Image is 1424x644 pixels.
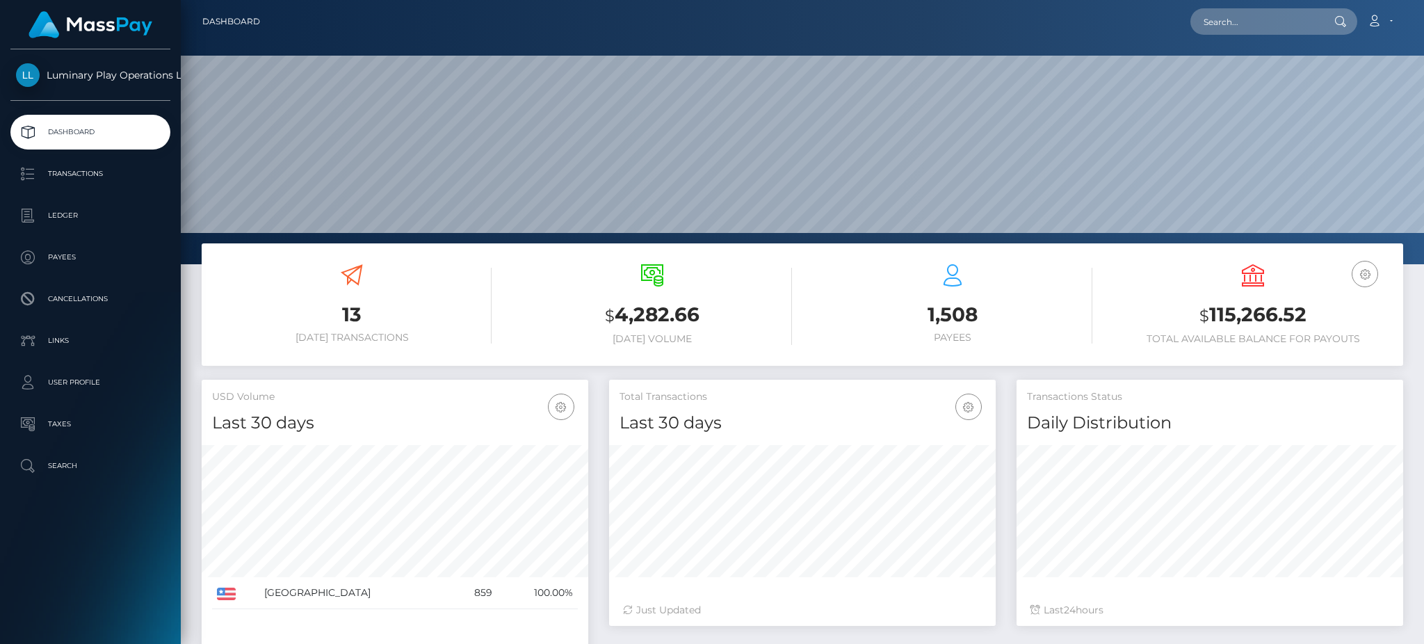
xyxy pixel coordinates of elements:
[212,411,578,435] h4: Last 30 days
[16,205,165,226] p: Ledger
[497,577,578,609] td: 100.00%
[10,365,170,400] a: User Profile
[451,577,497,609] td: 859
[1199,306,1209,325] small: $
[212,332,492,344] h6: [DATE] Transactions
[623,603,982,618] div: Just Updated
[16,372,165,393] p: User Profile
[1030,603,1389,618] div: Last hours
[10,156,170,191] a: Transactions
[512,333,792,345] h6: [DATE] Volume
[16,122,165,143] p: Dashboard
[10,115,170,150] a: Dashboard
[620,390,985,404] h5: Total Transactions
[16,247,165,268] p: Payees
[16,414,165,435] p: Taxes
[212,301,492,328] h3: 13
[10,323,170,358] a: Links
[1027,411,1393,435] h4: Daily Distribution
[202,7,260,36] a: Dashboard
[10,240,170,275] a: Payees
[620,411,985,435] h4: Last 30 days
[10,282,170,316] a: Cancellations
[1190,8,1321,35] input: Search...
[813,301,1092,328] h3: 1,508
[217,588,236,600] img: US.png
[16,456,165,476] p: Search
[1027,390,1393,404] h5: Transactions Status
[16,289,165,309] p: Cancellations
[10,449,170,483] a: Search
[10,198,170,233] a: Ledger
[813,332,1092,344] h6: Payees
[259,577,451,609] td: [GEOGRAPHIC_DATA]
[10,407,170,442] a: Taxes
[512,301,792,330] h3: 4,282.66
[1113,301,1393,330] h3: 115,266.52
[212,390,578,404] h5: USD Volume
[605,306,615,325] small: $
[16,63,40,87] img: Luminary Play Operations Limited
[10,69,170,81] span: Luminary Play Operations Limited
[16,330,165,351] p: Links
[16,163,165,184] p: Transactions
[1113,333,1393,345] h6: Total Available Balance for Payouts
[29,11,152,38] img: MassPay Logo
[1064,604,1076,616] span: 24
